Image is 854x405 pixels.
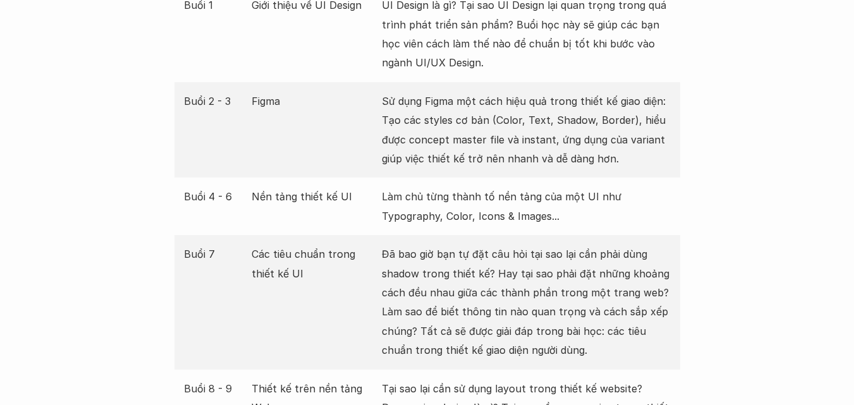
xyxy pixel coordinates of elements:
p: Buổi 8 - 9 [184,379,246,398]
p: Các tiêu chuẩn trong thiết kế UI [252,245,375,283]
p: Buổi 4 - 6 [184,187,246,206]
p: Sử dụng Figma một cách hiệu quả trong thiết kế giao diện: Tạo các styles cơ bản (Color, Text, Sha... [382,92,671,169]
p: Làm chủ từng thành tố nền tảng của một UI như Typography, Color, Icons & Images... [382,187,671,226]
p: Đã bao giờ bạn tự đặt câu hỏi tại sao lại cần phải dùng shadow trong thiết kế? Hay tại sao phải đ... [382,245,671,360]
p: Buổi 7 [184,245,246,263]
p: Buổi 2 - 3 [184,92,246,111]
p: Nền tảng thiết kế UI [252,187,375,206]
p: Figma [252,92,375,111]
